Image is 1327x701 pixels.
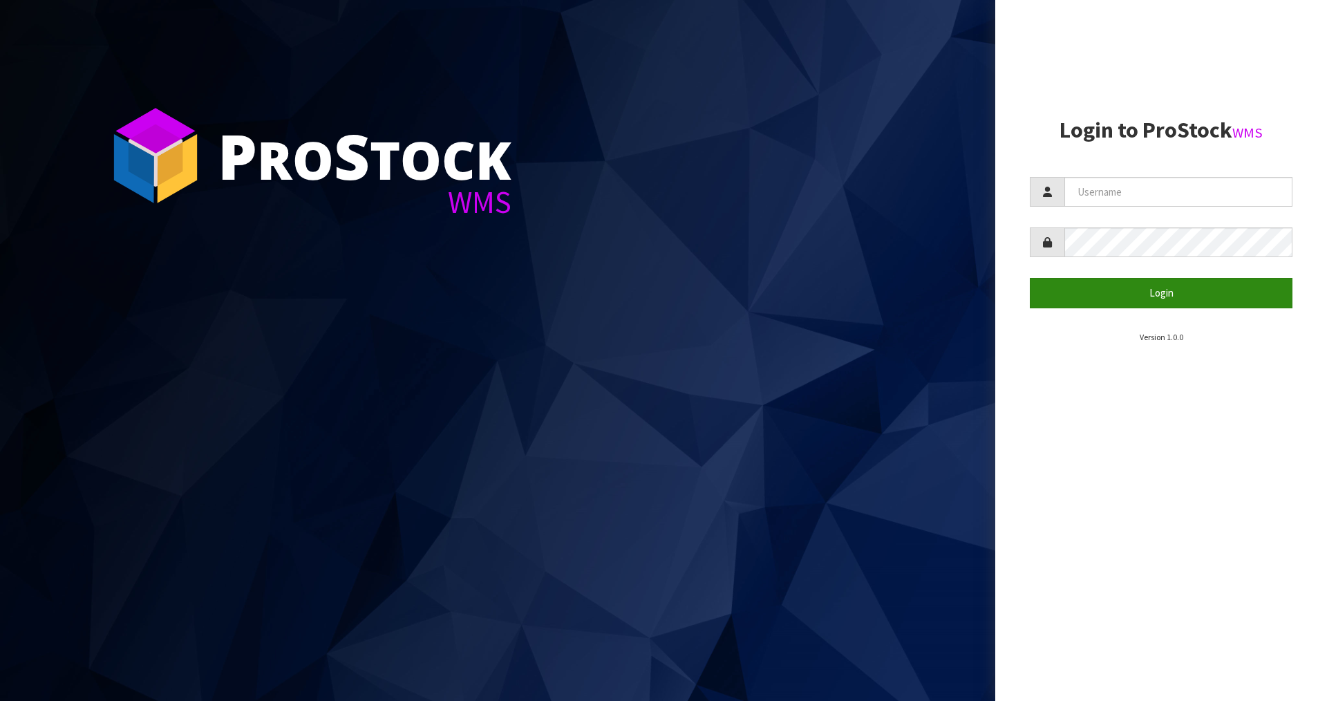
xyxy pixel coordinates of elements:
h2: Login to ProStock [1030,118,1292,142]
div: WMS [218,187,511,218]
button: Login [1030,278,1292,308]
div: ro tock [218,124,511,187]
small: Version 1.0.0 [1140,332,1183,342]
input: Username [1064,177,1292,207]
small: WMS [1232,124,1263,142]
span: S [334,113,370,198]
span: P [218,113,257,198]
img: ProStock Cube [104,104,207,207]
